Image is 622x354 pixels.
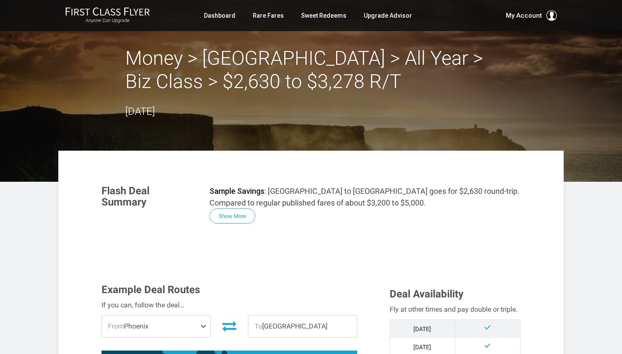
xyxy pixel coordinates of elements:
[549,328,613,350] iframe: Opens a widget where you can find more information
[108,322,124,330] span: From
[217,316,241,335] button: Invert Route Direction
[102,316,210,337] span: Phoenix
[65,7,150,16] img: First Class Flyer
[364,8,412,23] a: Upgrade Advisor
[301,8,346,23] a: Sweet Redeems
[65,7,150,24] a: First Class FlyerAnyone Can Upgrade
[102,300,357,311] div: If you can, follow the deal…
[209,185,520,209] p: : [GEOGRAPHIC_DATA] to [GEOGRAPHIC_DATA] goes for $2,630 round-trip. Compared to regular publishe...
[506,10,557,21] button: My Account
[254,322,262,330] span: To
[209,209,255,224] button: Show More
[390,319,455,338] td: [DATE]
[204,8,235,23] a: Dashboard
[390,288,463,300] span: Deal Availability
[102,185,197,208] h3: Flash Deal Summary
[209,186,264,196] strong: Sample Savings
[506,10,542,21] span: My Account
[390,304,520,315] div: Fly at other times and pay double or triple.
[253,8,284,23] a: Rare Fares
[102,284,200,296] span: Example Deal Routes
[248,316,357,337] span: [GEOGRAPHIC_DATA]
[125,47,497,93] h2: Money > [GEOGRAPHIC_DATA] > All Year > Biz Class > $2,630 to $3,278 R/T
[65,18,150,24] small: Anyone Can Upgrade
[125,105,155,117] time: [DATE]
